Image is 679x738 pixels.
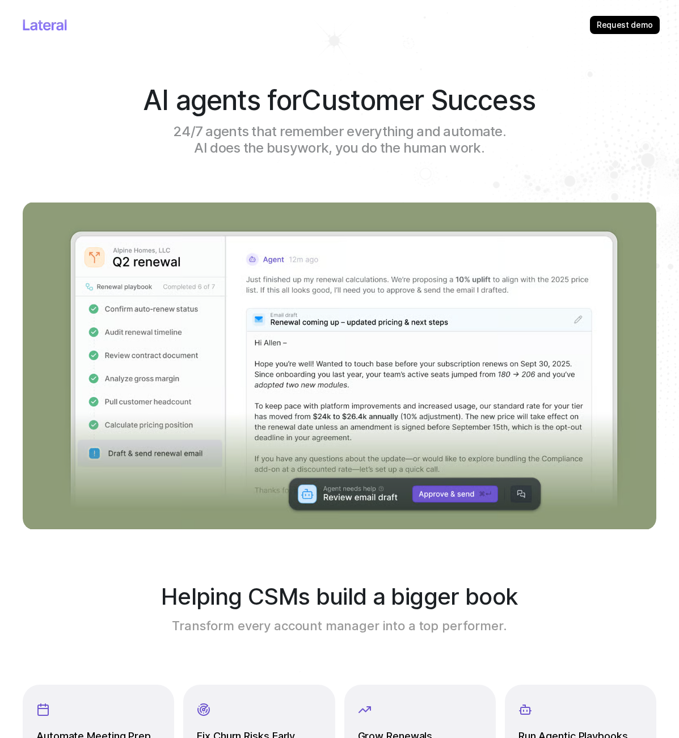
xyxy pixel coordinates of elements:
[590,16,660,34] button: Request demo
[134,618,545,633] p: Transform every account manager into a top performer.
[158,124,521,157] h1: 24/7 agents that remember everything and automate. AI does the busywork, you do the human work.
[161,584,518,609] p: Helping CSMs build a bigger book
[301,83,535,117] span: Customer Success
[597,19,653,31] p: Request demo
[143,83,301,117] span: AI agents for
[23,19,67,31] a: Logo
